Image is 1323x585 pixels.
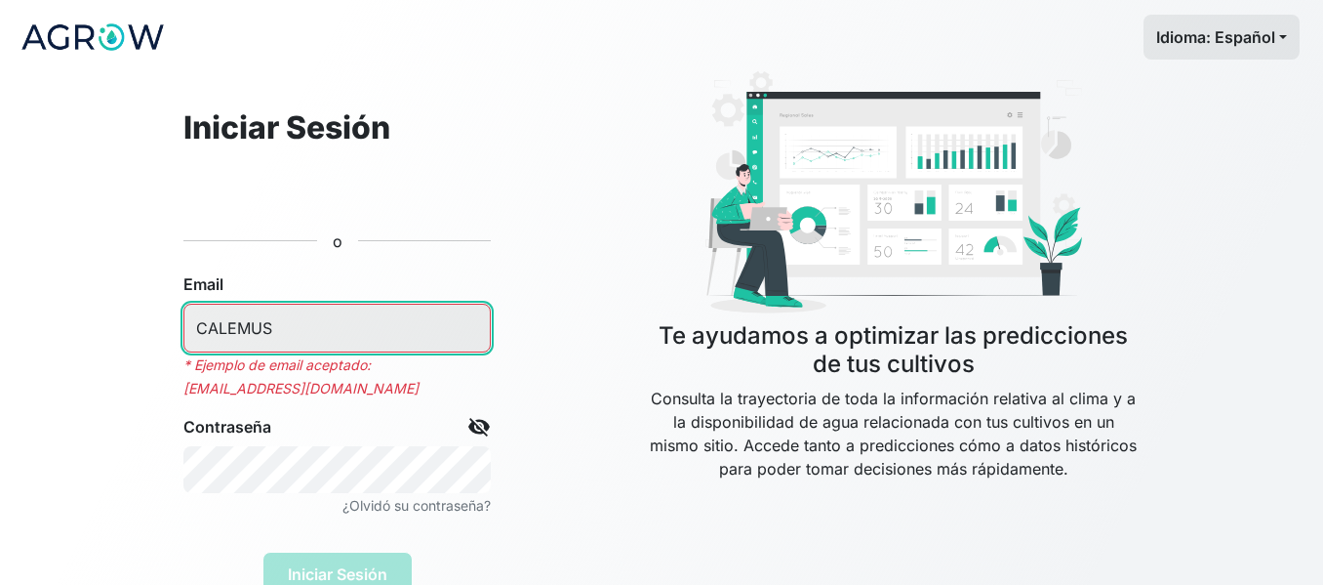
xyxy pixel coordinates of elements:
span: visibility_off [467,415,491,439]
h2: Iniciar Sesión [183,109,491,146]
input: Ingrese su email [183,304,491,353]
p: o [333,230,342,253]
small: ¿Olvidó su contraseña? [342,497,491,514]
h4: Te ayudamos a optimizar las predicciones de tus cultivos [647,322,1140,379]
p: Consulta la trayectoria de toda la información relativa al clima y a la disponibilidad de agua re... [647,387,1140,527]
iframe: Botón Iniciar sesión con Google [181,168,494,211]
img: logo [20,13,166,62]
label: Contraseña [183,415,271,439]
button: Idioma: Español [1143,15,1300,60]
label: Email [183,272,223,296]
small: * Ejemplo de email aceptado: [EMAIL_ADDRESS][DOMAIN_NAME] [183,356,419,397]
